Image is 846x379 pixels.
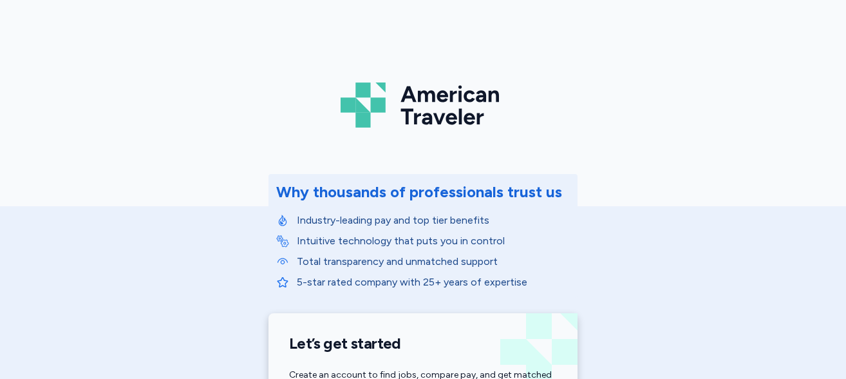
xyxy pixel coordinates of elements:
[297,233,570,249] p: Intuitive technology that puts you in control
[341,77,505,133] img: Logo
[276,182,562,202] div: Why thousands of professionals trust us
[297,254,570,269] p: Total transparency and unmatched support
[297,275,570,290] p: 5-star rated company with 25+ years of expertise
[289,334,557,353] h1: Let’s get started
[297,213,570,228] p: Industry-leading pay and top tier benefits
